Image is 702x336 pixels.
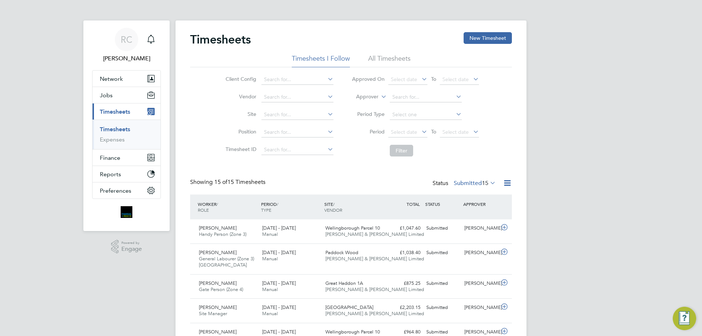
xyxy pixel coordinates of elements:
input: Select one [390,110,462,120]
a: Go to home page [92,206,161,218]
div: Showing [190,178,267,186]
span: / [277,201,278,207]
input: Search for... [261,75,333,85]
span: / [216,201,218,207]
div: £875.25 [385,278,423,290]
div: Submitted [423,302,461,314]
span: General Labourer (Zone 3) [GEOGRAPHIC_DATA] [199,256,254,268]
input: Search for... [261,145,333,155]
nav: Main navigation [83,20,170,231]
a: Expenses [100,136,125,143]
span: Wellingborough Parcel 10 [325,329,380,335]
span: Timesheets [100,108,130,115]
span: Manual [262,231,278,237]
h2: Timesheets [190,32,251,47]
span: 15 [482,180,488,187]
button: Jobs [93,87,161,103]
div: Submitted [423,247,461,259]
li: All Timesheets [368,54,411,67]
input: Search for... [261,127,333,137]
img: bromak-logo-retina.png [121,206,132,218]
span: Wellingborough Parcel 10 [325,225,380,231]
div: [PERSON_NAME] [461,247,499,259]
button: Finance [93,150,161,166]
a: RC[PERSON_NAME] [92,28,161,63]
span: [PERSON_NAME] & [PERSON_NAME] Limited [325,231,424,237]
span: [PERSON_NAME] [199,249,237,256]
span: [DATE] - [DATE] [262,329,296,335]
div: [PERSON_NAME] [461,222,499,234]
span: Network [100,75,123,82]
div: £2,203.15 [385,302,423,314]
span: Manual [262,256,278,262]
span: Reports [100,171,121,178]
input: Search for... [261,92,333,102]
label: Approved On [352,76,385,82]
span: Select date [442,129,469,135]
span: [DATE] - [DATE] [262,304,296,310]
span: 15 of [214,178,227,186]
span: Robyn Clarke [92,54,161,63]
div: £1,038.40 [385,247,423,259]
label: Period [352,128,385,135]
span: 15 Timesheets [214,178,265,186]
button: Network [93,71,161,87]
button: Engage Resource Center [673,307,696,330]
div: PERIOD [259,197,322,216]
div: Status [433,178,497,189]
span: Site Manager [199,310,227,317]
div: Timesheets [93,120,161,149]
label: Approver [346,93,378,101]
span: [PERSON_NAME] [199,329,237,335]
div: WORKER [196,197,259,216]
span: RC [121,35,132,44]
button: Timesheets [93,103,161,120]
button: Reports [93,166,161,182]
a: Timesheets [100,126,130,133]
span: [GEOGRAPHIC_DATA] [325,304,373,310]
span: To [429,74,438,84]
span: Select date [442,76,469,83]
span: TYPE [261,207,271,213]
button: Preferences [93,182,161,199]
label: Position [223,128,256,135]
div: £1,047.60 [385,222,423,234]
label: Vendor [223,93,256,100]
span: [DATE] - [DATE] [262,249,296,256]
span: Great Haddon 1A [325,280,363,286]
div: [PERSON_NAME] [461,278,499,290]
span: [PERSON_NAME] & [PERSON_NAME] Limited [325,256,424,262]
span: Preferences [100,187,131,194]
span: [PERSON_NAME] [199,225,237,231]
span: [PERSON_NAME] & [PERSON_NAME] Limited [325,286,424,292]
span: Jobs [100,92,113,99]
span: [DATE] - [DATE] [262,225,296,231]
input: Search for... [390,92,462,102]
span: [DATE] - [DATE] [262,280,296,286]
span: Manual [262,310,278,317]
label: Timesheet ID [223,146,256,152]
div: [PERSON_NAME] [461,302,499,314]
li: Timesheets I Follow [292,54,350,67]
button: Filter [390,145,413,156]
span: Finance [100,154,120,161]
span: Paddock Wood [325,249,358,256]
div: Submitted [423,222,461,234]
span: / [333,201,335,207]
label: Submitted [454,180,496,187]
div: Submitted [423,278,461,290]
span: Handy Person (Zone 3) [199,231,246,237]
span: [PERSON_NAME] [199,280,237,286]
span: Select date [391,76,417,83]
span: [PERSON_NAME] & [PERSON_NAME] Limited [325,310,424,317]
span: To [429,127,438,136]
span: Engage [121,246,142,252]
label: Site [223,111,256,117]
div: STATUS [423,197,461,211]
div: APPROVER [461,197,499,211]
div: SITE [322,197,386,216]
label: Client Config [223,76,256,82]
button: New Timesheet [464,32,512,44]
span: Gate Person (Zone 4) [199,286,243,292]
span: Select date [391,129,417,135]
